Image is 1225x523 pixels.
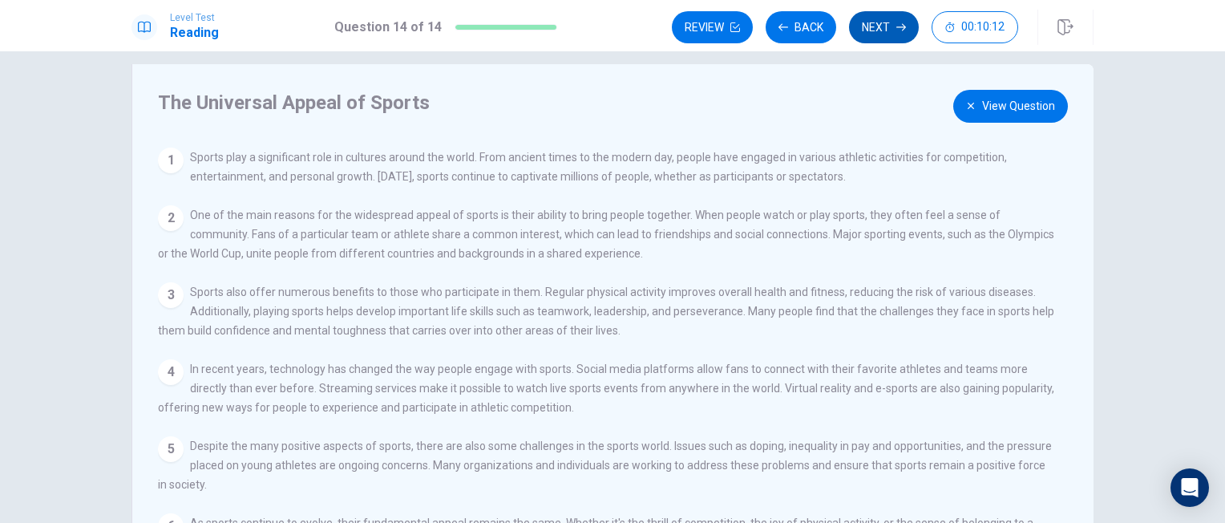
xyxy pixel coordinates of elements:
[170,12,219,23] span: Level Test
[1170,468,1209,507] div: Open Intercom Messenger
[158,282,184,308] div: 3
[190,151,1007,183] span: Sports play a significant role in cultures around the world. From ancient times to the modern day...
[158,363,1054,414] span: In recent years, technology has changed the way people engage with sports. Social media platforms...
[961,21,1005,34] span: 00:10:12
[158,359,184,385] div: 4
[170,23,219,43] h1: Reading
[158,440,1052,491] span: Despite the many positive aspects of sports, there are also some challenges in the sports world. ...
[158,436,184,462] div: 5
[158,148,184,173] div: 1
[849,11,919,43] button: Next
[158,209,1054,260] span: One of the main reasons for the widespread appeal of sports is their ability to bring people toge...
[334,18,442,37] h1: Question 14 of 14
[158,286,1054,337] span: Sports also offer numerous benefits to those who participate in them. Regular physical activity i...
[672,11,753,43] button: Review
[932,11,1018,43] button: 00:10:12
[953,90,1068,123] button: View Question
[766,11,836,43] button: Back
[158,205,184,231] div: 2
[158,90,1051,116] h4: The Universal Appeal of Sports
